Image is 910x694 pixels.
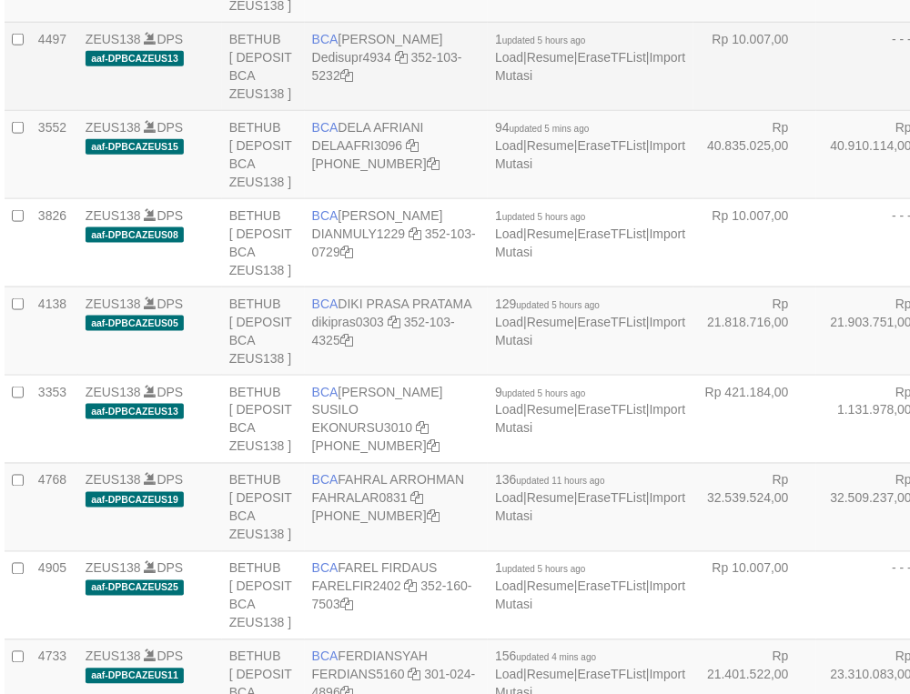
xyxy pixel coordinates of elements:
[495,561,685,612] span: | | |
[388,315,400,329] a: Copy dikipras0303 to clipboard
[495,226,523,241] a: Load
[340,598,353,612] a: Copy 3521607503 to clipboard
[312,32,339,46] span: BCA
[527,579,574,594] a: Resume
[78,287,222,375] td: DPS
[86,316,184,331] span: aaf-DPBCAZEUS05
[222,110,305,198] td: BETHUB [ DEPOSIT BCA ZEUS138 ]
[693,287,816,375] td: Rp 21.818.716,00
[31,22,78,110] td: 4497
[312,561,339,576] span: BCA
[31,551,78,639] td: 4905
[86,51,184,66] span: aaf-DPBCAZEUS13
[312,208,339,223] span: BCA
[693,198,816,287] td: Rp 10.007,00
[527,668,574,682] a: Resume
[495,297,600,311] span: 129
[527,226,574,241] a: Resume
[305,110,488,198] td: DELA AFRIANI [PHONE_NUMBER]
[502,212,586,222] span: updated 5 hours ago
[312,138,403,153] a: DELAAFRI3096
[495,491,685,524] a: Import Mutasi
[78,375,222,463] td: DPS
[578,315,646,329] a: EraseTFList
[78,110,222,198] td: DPS
[312,491,408,506] a: FAHRALAR0831
[222,551,305,639] td: BETHUB [ DEPOSIT BCA ZEUS138 ]
[312,668,405,682] a: FERDIANS5160
[409,668,421,682] a: Copy FERDIANS5160 to clipboard
[495,403,523,417] a: Load
[427,509,440,524] a: Copy 5665095158 to clipboard
[395,50,408,65] a: Copy Dedisupr4934 to clipboard
[495,138,523,153] a: Load
[495,50,523,65] a: Load
[312,315,384,329] a: dikipras0303
[222,287,305,375] td: BETHUB [ DEPOSIT BCA ZEUS138 ]
[405,579,418,594] a: Copy FARELFIR2402 to clipboard
[502,35,586,45] span: updated 5 hours ago
[495,297,685,347] span: | | |
[78,22,222,110] td: DPS
[86,227,184,243] span: aaf-DPBCAZEUS08
[340,333,353,347] a: Copy 3521034325 to clipboard
[312,473,339,488] span: BCA
[86,32,141,46] a: ZEUS138
[86,473,141,488] a: ZEUS138
[312,579,401,594] a: FARELFIR2402
[495,579,523,594] a: Load
[527,50,574,65] a: Resume
[693,375,816,463] td: Rp 421.184,00
[86,120,141,135] a: ZEUS138
[502,565,586,575] span: updated 5 hours ago
[693,463,816,551] td: Rp 32.539.524,00
[31,110,78,198] td: 3552
[578,138,646,153] a: EraseTFList
[305,375,488,463] td: [PERSON_NAME] SUSILO [PHONE_NUMBER]
[578,579,646,594] a: EraseTFList
[693,551,816,639] td: Rp 10.007,00
[527,138,574,153] a: Resume
[406,138,419,153] a: Copy DELAAFRI3096 to clipboard
[409,226,421,241] a: Copy DIANMULY1229 to clipboard
[416,421,429,436] a: Copy EKONURSU3010 to clipboard
[86,580,184,596] span: aaf-DPBCAZEUS25
[495,473,605,488] span: 136
[31,375,78,463] td: 3353
[495,50,685,83] a: Import Mutasi
[578,403,646,417] a: EraseTFList
[502,388,586,398] span: updated 5 hours ago
[693,22,816,110] td: Rp 10.007,00
[86,404,184,419] span: aaf-DPBCAZEUS13
[495,561,586,576] span: 1
[495,32,586,46] span: 1
[222,22,305,110] td: BETHUB [ DEPOSIT BCA ZEUS138 ]
[427,156,440,171] a: Copy 8692458639 to clipboard
[86,139,184,155] span: aaf-DPBCAZEUS15
[222,198,305,287] td: BETHUB [ DEPOSIT BCA ZEUS138 ]
[495,208,586,223] span: 1
[495,120,589,135] span: 94
[305,22,488,110] td: [PERSON_NAME] 352-103-5232
[78,551,222,639] td: DPS
[86,669,184,684] span: aaf-DPBCAZEUS11
[312,50,391,65] a: Dedisupr4934
[411,491,424,506] a: Copy FAHRALAR0831 to clipboard
[31,287,78,375] td: 4138
[86,297,141,311] a: ZEUS138
[427,439,440,454] a: Copy 4062302392 to clipboard
[527,403,574,417] a: Resume
[693,110,816,198] td: Rp 40.835.025,00
[340,68,353,83] a: Copy 3521035232 to clipboard
[495,226,685,259] a: Import Mutasi
[78,463,222,551] td: DPS
[86,561,141,576] a: ZEUS138
[578,491,646,506] a: EraseTFList
[312,297,339,311] span: BCA
[222,375,305,463] td: BETHUB [ DEPOSIT BCA ZEUS138 ]
[578,50,646,65] a: EraseTFList
[312,385,339,399] span: BCA
[305,198,488,287] td: [PERSON_NAME] 352-103-0729
[305,287,488,375] td: DIKI PRASA PRATAMA 352-103-4325
[78,198,222,287] td: DPS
